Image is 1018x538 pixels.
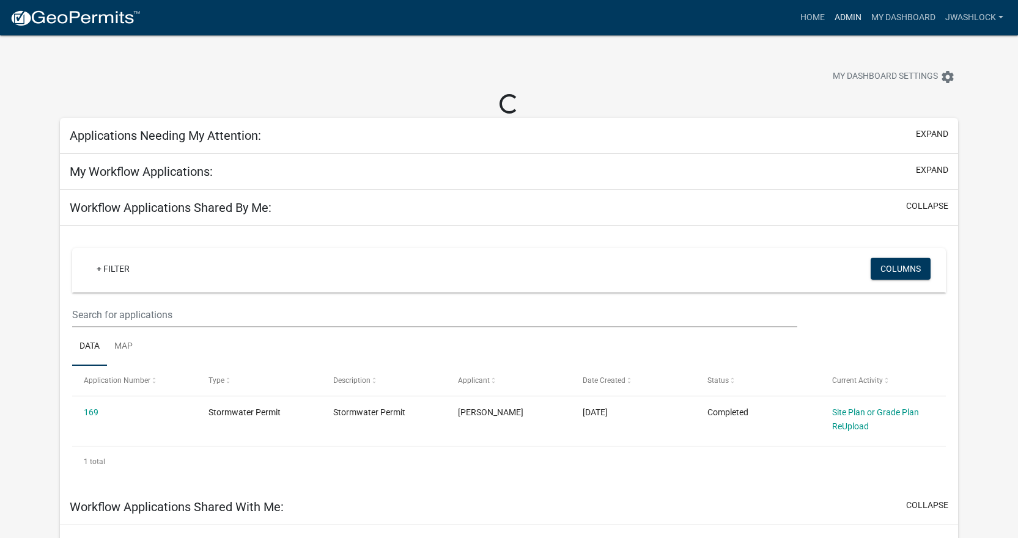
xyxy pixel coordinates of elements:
i: settings [940,70,955,84]
h5: Workflow Applications Shared With Me: [70,500,284,514]
span: Stormwater Permit [208,407,281,417]
a: + Filter [87,258,139,280]
div: 1 total [72,446,946,477]
datatable-header-cell: Applicant [446,366,571,395]
a: jwashlock [940,6,1008,29]
span: Completed [707,407,748,417]
span: My Dashboard Settings [833,70,938,84]
div: collapse [60,226,958,489]
span: Date Created [583,376,625,385]
datatable-header-cell: Application Number [72,366,197,395]
span: Description [333,376,371,385]
span: Application Number [84,376,150,385]
span: Applicant [458,376,490,385]
span: Current Activity [832,376,883,385]
a: My Dashboard [866,6,940,29]
datatable-header-cell: Description [322,366,446,395]
datatable-header-cell: Type [197,366,322,395]
h5: My Workflow Applications: [70,164,213,179]
span: Type [208,376,224,385]
datatable-header-cell: Status [696,366,821,395]
button: expand [916,164,948,176]
datatable-header-cell: Current Activity [821,366,945,395]
button: Columns [871,258,931,280]
span: Stormwater Permit [333,407,405,417]
input: Search for applications [72,302,797,327]
datatable-header-cell: Date Created [571,366,696,395]
a: Admin [830,6,866,29]
a: Data [72,327,107,366]
span: Status [707,376,729,385]
a: 169 [84,407,98,417]
a: Map [107,327,140,366]
button: collapse [906,200,948,213]
button: expand [916,128,948,140]
h5: Workflow Applications Shared By Me: [70,200,271,215]
span: Brett Kiracofe [458,407,523,417]
span: 09/26/2022 [583,407,608,417]
h5: Applications Needing My Attention: [70,128,261,143]
button: collapse [906,499,948,512]
a: Site Plan or Grade Plan ReUpload [832,407,919,431]
button: My Dashboard Settingssettings [823,65,965,89]
a: Home [795,6,830,29]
